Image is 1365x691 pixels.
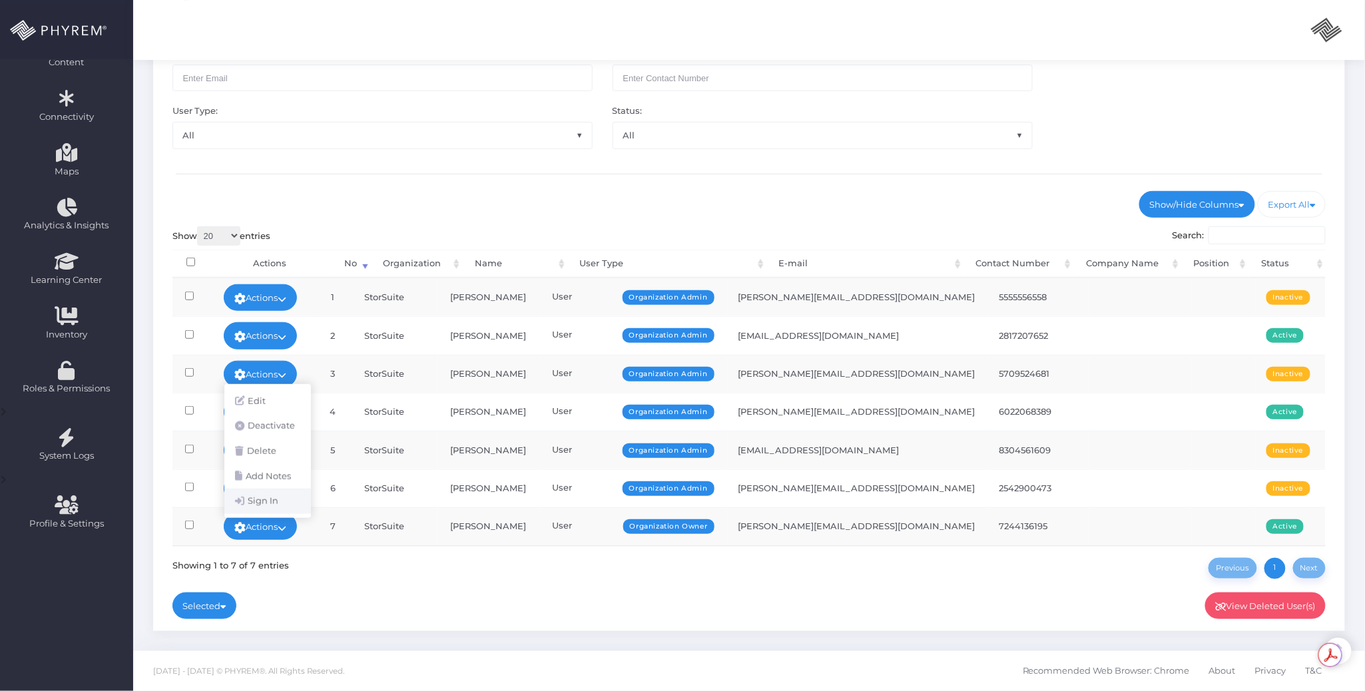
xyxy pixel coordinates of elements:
span: Organization Admin [623,443,714,458]
td: [PERSON_NAME] [438,431,540,469]
a: Actions [224,284,297,311]
span: Inactive [1266,290,1310,305]
th: Company Name: activate to sort column ascending [1074,250,1181,278]
td: [PERSON_NAME][EMAIL_ADDRESS][DOMAIN_NAME] [726,355,987,393]
label: Show entries [172,226,271,246]
td: [PERSON_NAME] [438,278,540,316]
div: User [552,405,714,418]
a: Delete [224,439,311,464]
td: [PERSON_NAME] [438,393,540,431]
a: Edit [224,389,311,414]
th: Organization: activate to sort column ascending [372,250,463,278]
th: No: activate to sort column ascending [330,250,372,278]
span: All [172,122,593,148]
div: User [552,328,714,342]
span: Analytics & Insights [9,219,125,232]
label: Search: [1173,226,1326,245]
input: Search: [1209,226,1326,245]
span: Recommended Web Browser: Chrome [1023,657,1190,685]
th: Contact Number: activate to sort column ascending [964,250,1074,278]
span: All [613,122,1033,148]
td: [PERSON_NAME][EMAIL_ADDRESS][DOMAIN_NAME] [726,393,987,431]
a: Actions [224,361,297,387]
span: Inactive [1266,367,1310,381]
div: User [552,519,714,533]
span: Content [9,56,125,69]
span: Organization Admin [623,481,714,496]
th: Actions [209,250,330,278]
td: [EMAIL_ADDRESS][DOMAIN_NAME] [726,316,987,354]
a: Actions [224,437,297,463]
a: Actions [224,475,297,502]
span: Connectivity [9,111,125,124]
div: Showing 1 to 7 of 7 entries [172,555,290,572]
th: Position: activate to sort column ascending [1182,250,1250,278]
div: User [552,443,714,457]
td: 4 [314,393,352,431]
div: User [552,290,714,304]
a: About [1209,651,1236,691]
span: Active [1266,328,1304,343]
span: Inactive [1266,443,1310,458]
td: StorSuite [352,316,438,354]
td: [PERSON_NAME] [438,469,540,507]
a: Actions [224,322,297,349]
span: Organization Owner [623,519,714,534]
span: Active [1266,405,1304,419]
a: Show/Hide Columns [1139,191,1255,218]
td: [EMAIL_ADDRESS][DOMAIN_NAME] [726,431,987,469]
a: View Deleted User(s) [1205,592,1326,619]
td: 5555556558 [987,278,1091,316]
span: System Logs [9,449,125,463]
td: 5 [314,431,352,469]
span: Organization Admin [623,367,714,381]
td: 7 [314,507,352,545]
label: Status: [613,105,643,118]
a: Export All [1258,191,1326,218]
td: StorSuite [352,431,438,469]
span: Inactive [1266,481,1310,496]
td: 2817207652 [987,316,1091,354]
td: 2542900473 [987,469,1091,507]
span: Organization Admin [623,405,714,419]
td: 7244136195 [987,507,1091,545]
td: 5709524681 [987,355,1091,393]
a: Sign In [224,489,311,514]
td: 1 [314,278,352,316]
select: Showentries [197,226,240,246]
span: All [173,122,592,148]
span: Roles & Permissions [9,382,125,395]
a: Actions [224,399,297,425]
span: Inventory [9,328,125,342]
span: Maps [55,165,79,178]
td: [PERSON_NAME] [438,507,540,545]
td: 6 [314,469,352,507]
div: User [552,481,714,495]
td: 3 [314,355,352,393]
span: Learning Center [9,274,125,287]
span: Organization Admin [623,328,714,343]
span: Privacy [1255,657,1286,685]
th: User Type: activate to sort column ascending [568,250,767,278]
td: [PERSON_NAME][EMAIL_ADDRESS][DOMAIN_NAME] [726,278,987,316]
td: StorSuite [352,507,438,545]
a: Selected [172,592,237,619]
span: T&C [1306,657,1322,685]
input: Enter Email [172,65,593,91]
span: Profile & Settings [29,517,104,531]
span: All [613,122,1032,148]
td: 2 [314,316,352,354]
td: StorSuite [352,469,438,507]
span: Active [1266,519,1304,534]
th: Status: activate to sort column ascending [1249,250,1326,278]
td: StorSuite [352,393,438,431]
th: Name: activate to sort column ascending [463,250,568,278]
td: [PERSON_NAME][EMAIL_ADDRESS][DOMAIN_NAME] [726,507,987,545]
a: Deactivate [224,413,311,439]
a: Recommended Web Browser: Chrome [1023,651,1190,691]
td: [PERSON_NAME] [438,316,540,354]
a: 1 [1264,558,1286,579]
a: Add Notes [224,464,311,489]
td: 6022068389 [987,393,1091,431]
span: Organization Admin [623,290,714,305]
